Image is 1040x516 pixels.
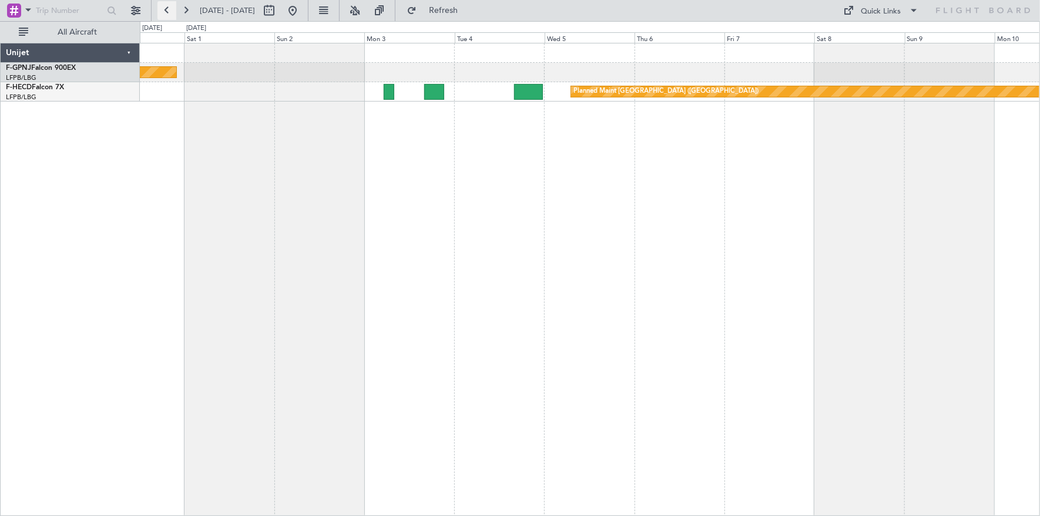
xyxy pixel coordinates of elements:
[814,32,904,43] div: Sat 8
[36,2,103,19] input: Trip Number
[905,32,995,43] div: Sun 9
[6,84,64,91] a: F-HECDFalcon 7X
[838,1,925,20] button: Quick Links
[6,93,36,102] a: LFPB/LBG
[200,5,255,16] span: [DATE] - [DATE]
[6,73,36,82] a: LFPB/LBG
[364,32,454,43] div: Mon 3
[6,84,32,91] span: F-HECD
[274,32,364,43] div: Sun 2
[6,65,31,72] span: F-GPNJ
[419,6,468,15] span: Refresh
[31,28,124,36] span: All Aircraft
[6,65,76,72] a: F-GPNJFalcon 900EX
[142,23,162,33] div: [DATE]
[401,1,472,20] button: Refresh
[635,32,724,43] div: Thu 6
[724,32,814,43] div: Fri 7
[455,32,545,43] div: Tue 4
[186,23,206,33] div: [DATE]
[861,6,901,18] div: Quick Links
[184,32,274,43] div: Sat 1
[574,83,759,100] div: Planned Maint [GEOGRAPHIC_DATA] ([GEOGRAPHIC_DATA])
[13,23,128,42] button: All Aircraft
[545,32,635,43] div: Wed 5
